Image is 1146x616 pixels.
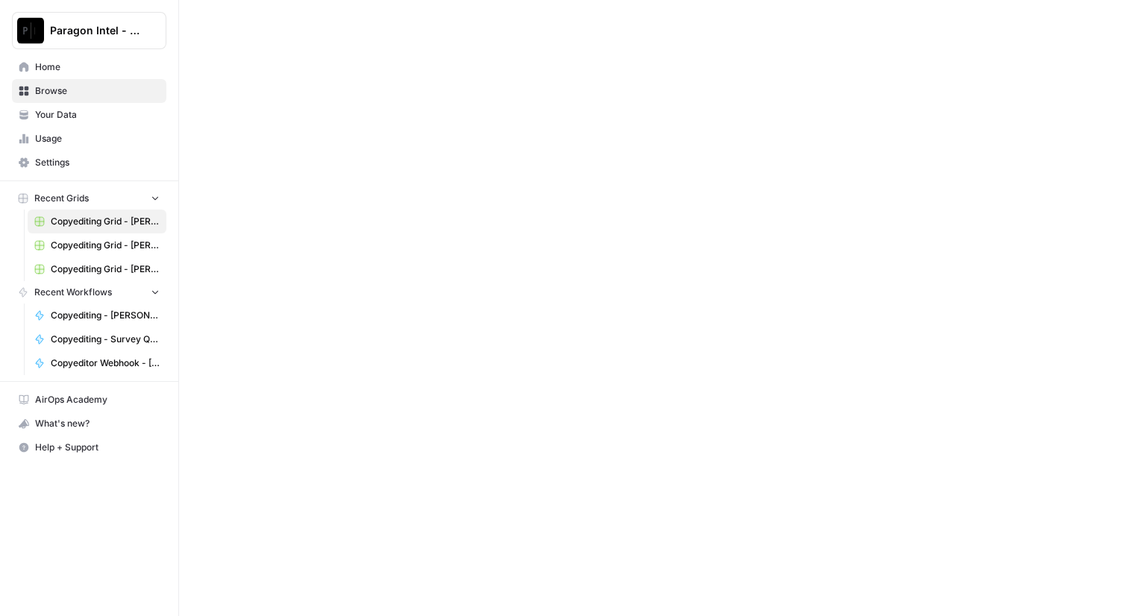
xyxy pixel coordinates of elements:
button: Help + Support [12,436,166,459]
a: Browse [12,79,166,103]
span: AirOps Academy [35,393,160,406]
span: Copyediting Grid - [PERSON_NAME] [51,263,160,276]
img: Paragon Intel - Copyediting Logo [17,17,44,44]
button: Recent Workflows [12,281,166,304]
span: Recent Workflows [34,286,112,299]
a: Copyediting - [PERSON_NAME] [28,304,166,327]
button: Workspace: Paragon Intel - Copyediting [12,12,166,49]
span: Copyediting - Survey Questions - [PERSON_NAME] [51,333,160,346]
span: Copyediting Grid - [PERSON_NAME] [51,239,160,252]
span: Copyediting Grid - [PERSON_NAME] [51,215,160,228]
a: Settings [12,151,166,175]
a: Copyeditor Webhook - [PERSON_NAME] [28,351,166,375]
span: Browse [35,84,160,98]
a: AirOps Academy [12,388,166,412]
span: Settings [35,156,160,169]
a: Your Data [12,103,166,127]
a: Copyediting Grid - [PERSON_NAME] [28,233,166,257]
span: Help + Support [35,441,160,454]
span: Recent Grids [34,192,89,205]
a: Copyediting Grid - [PERSON_NAME] [28,257,166,281]
span: Copyediting - [PERSON_NAME] [51,309,160,322]
button: Recent Grids [12,187,166,210]
a: Copyediting Grid - [PERSON_NAME] [28,210,166,233]
span: Home [35,60,160,74]
div: What's new? [13,412,166,435]
span: Usage [35,132,160,145]
a: Copyediting - Survey Questions - [PERSON_NAME] [28,327,166,351]
a: Home [12,55,166,79]
span: Copyeditor Webhook - [PERSON_NAME] [51,356,160,370]
span: Your Data [35,108,160,122]
button: What's new? [12,412,166,436]
span: Paragon Intel - Copyediting [50,23,140,38]
a: Usage [12,127,166,151]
